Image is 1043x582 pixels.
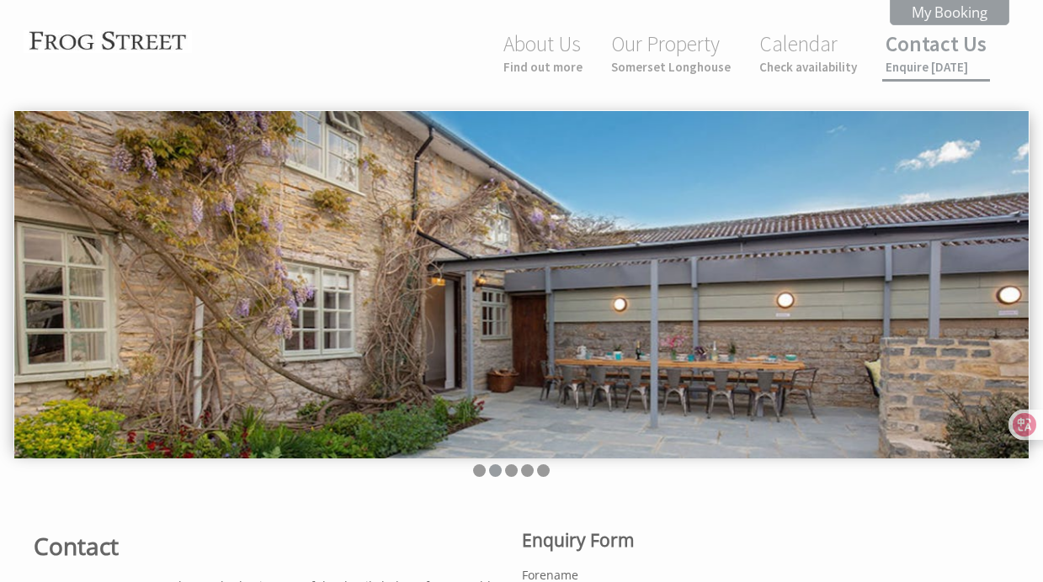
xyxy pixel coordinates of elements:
a: Contact UsEnquire [DATE] [886,30,987,75]
small: Enquire [DATE] [886,59,987,75]
small: Check availability [759,59,857,75]
small: Somerset Longhouse [611,59,731,75]
a: About UsFind out more [503,30,583,75]
img: Frog Street [24,30,192,53]
h2: Enquiry Form [522,528,990,552]
h1: Contact [34,530,502,562]
a: CalendarCheck availability [759,30,857,75]
small: Find out more [503,59,583,75]
a: Our PropertySomerset Longhouse [611,30,731,75]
